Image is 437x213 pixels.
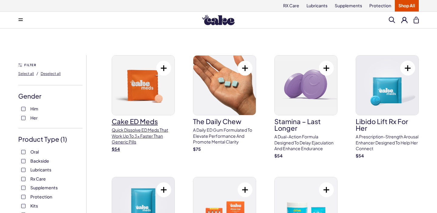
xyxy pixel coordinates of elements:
[30,184,58,191] span: Supplements
[21,177,25,181] input: Rx Care
[30,202,38,210] span: Kits
[21,195,25,199] input: Protection
[193,56,256,115] img: The Daily Chew
[193,55,256,152] a: The Daily ChewThe Daily ChewA Daily ED Gum Formulated To Elevate Performance And Promote Mental C...
[112,146,120,152] strong: $ 54
[274,118,337,131] h3: Stamina – Last Longer
[30,114,38,122] span: Her
[193,146,201,152] strong: $ 75
[18,71,34,76] span: Select all
[356,55,419,159] a: Libido Lift Rx For HerLibido Lift Rx For HerA prescription-strength arousal enhancer designed to ...
[18,69,34,78] button: Select all
[30,175,46,183] span: Rx Care
[356,118,419,131] h3: Libido Lift Rx For Her
[21,168,25,172] input: Lubricants
[193,127,256,145] p: A Daily ED Gum Formulated To Elevate Performance And Promote Mental Clarity
[112,55,175,152] a: Cake ED MedsCake ED MedsQuick dissolve ED Meds that work up to 3x faster than generic pills$54
[274,153,283,158] strong: $ 54
[21,204,25,208] input: Kits
[274,134,337,152] p: A dual-action formula designed to delay ejaculation and enhance endurance
[30,105,38,113] span: Him
[41,69,61,78] button: Deselect all
[112,118,175,125] h3: Cake ED Meds
[41,71,61,76] span: Deselect all
[21,107,25,111] input: Him
[275,56,337,115] img: Stamina – Last Longer
[30,166,51,174] span: Lubricants
[356,56,418,115] img: Libido Lift Rx For Her
[112,56,174,115] img: Cake ED Meds
[202,15,235,25] img: Hello Cake
[30,148,39,156] span: Oral
[36,71,38,76] span: /
[21,116,25,120] input: Her
[356,153,364,158] strong: $ 54
[21,186,25,190] input: Supplements
[30,193,52,201] span: Protection
[356,134,419,152] p: A prescription-strength arousal enhancer designed to help her connect
[21,159,25,163] input: Backside
[274,55,337,159] a: Stamina – Last LongerStamina – Last LongerA dual-action formula designed to delay ejaculation and...
[21,150,25,154] input: Oral
[112,127,175,145] p: Quick dissolve ED Meds that work up to 3x faster than generic pills
[193,118,256,125] h3: The Daily Chew
[30,157,49,165] span: Backside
